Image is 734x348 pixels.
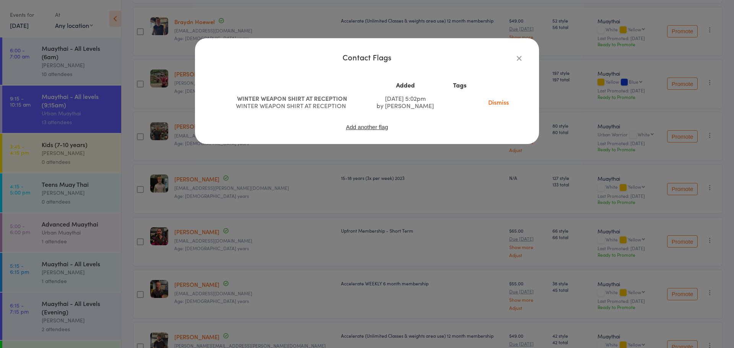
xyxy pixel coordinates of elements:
th: Added [365,78,446,92]
button: Add another flag [345,124,389,130]
div: Contact Flags [210,53,524,61]
td: [DATE] 5:02pm by [PERSON_NAME] [365,92,446,112]
div: WINTER WEAPON SHIRT AT RECEPTION [224,102,358,109]
a: Dismiss this flag [482,98,515,106]
th: Tags [446,78,473,92]
span: WINTER WEAPON SHIRT AT RECEPTION [237,94,347,102]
